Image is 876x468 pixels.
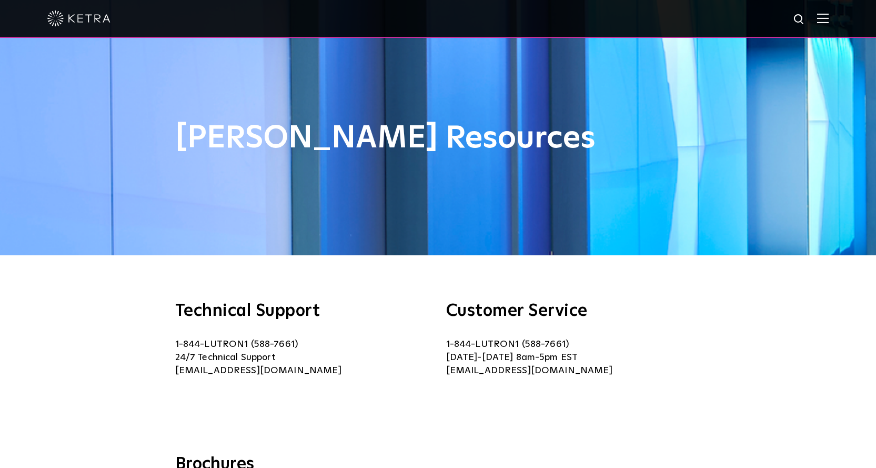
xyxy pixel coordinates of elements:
[47,11,110,26] img: ketra-logo-2019-white
[793,13,806,26] img: search icon
[175,338,430,377] p: 1-844-LUTRON1 (588-7661) 24/7 Technical Support
[446,303,701,320] h3: Customer Service
[175,366,341,375] a: [EMAIL_ADDRESS][DOMAIN_NAME]
[446,338,701,377] p: 1-844-LUTRON1 (588-7661) [DATE]-[DATE] 8am-5pm EST [EMAIL_ADDRESS][DOMAIN_NAME]
[175,121,701,156] h1: [PERSON_NAME] Resources
[175,303,430,320] h3: Technical Support
[817,13,829,23] img: Hamburger%20Nav.svg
